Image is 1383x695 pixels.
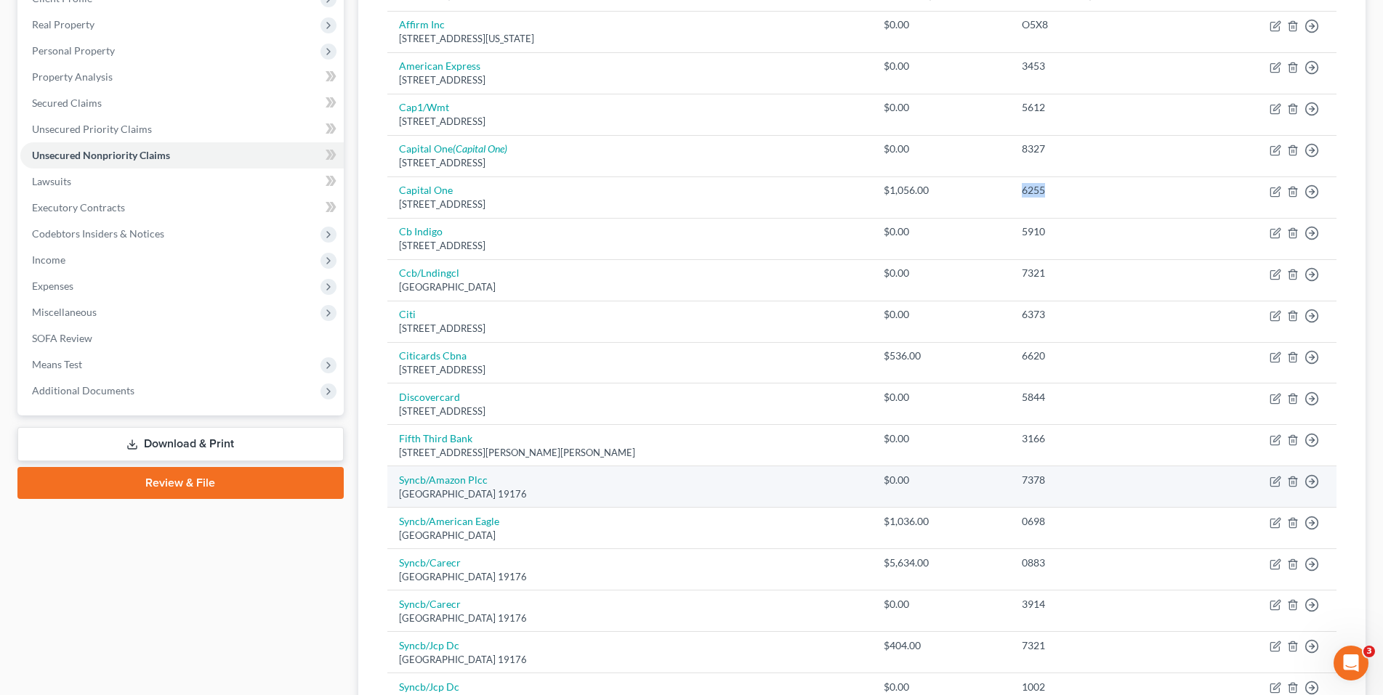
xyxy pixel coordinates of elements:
div: [GEOGRAPHIC_DATA] [399,529,860,542]
div: [STREET_ADDRESS][PERSON_NAME][PERSON_NAME] [399,446,860,460]
div: $0.00 [884,142,999,156]
a: Property Analysis [20,64,344,90]
div: [GEOGRAPHIC_DATA] 19176 [399,611,860,625]
a: Review & File [17,467,344,499]
a: Lawsuits [20,168,344,195]
div: 6255 [1022,183,1178,198]
div: $536.00 [884,349,999,363]
span: Personal Property [32,44,115,57]
div: 7378 [1022,473,1178,487]
div: $1,036.00 [884,514,999,529]
span: Executory Contracts [32,201,125,214]
div: 6373 [1022,307,1178,322]
div: [GEOGRAPHIC_DATA] 19176 [399,570,860,584]
span: Unsecured Priority Claims [32,123,152,135]
div: 8327 [1022,142,1178,156]
div: [STREET_ADDRESS] [399,156,860,170]
div: [GEOGRAPHIC_DATA] 19176 [399,487,860,501]
div: $0.00 [884,59,999,73]
div: $0.00 [884,307,999,322]
div: $0.00 [884,100,999,115]
a: Affirm Inc [399,18,445,31]
a: Capital One(Capital One) [399,142,507,155]
div: 7321 [1022,638,1178,653]
div: [STREET_ADDRESS] [399,73,860,87]
span: SOFA Review [32,332,92,344]
div: $1,056.00 [884,183,999,198]
span: 3 [1363,646,1375,657]
div: [GEOGRAPHIC_DATA] [399,280,860,294]
div: 7321 [1022,266,1178,280]
a: American Express [399,60,480,72]
div: $404.00 [884,638,999,653]
span: Income [32,253,65,266]
div: [STREET_ADDRESS] [399,239,860,253]
a: Cap1/Wmt [399,101,449,113]
div: 6620 [1022,349,1178,363]
a: Discovercard [399,391,460,403]
div: 3166 [1022,431,1178,446]
span: Lawsuits [32,175,71,187]
a: Syncb/Jcp Dc [399,680,459,693]
span: Secured Claims [32,97,102,109]
a: Syncb/Amazon Plcc [399,474,488,486]
div: $0.00 [884,680,999,694]
div: [STREET_ADDRESS] [399,363,860,377]
a: SOFA Review [20,325,344,351]
div: [STREET_ADDRESS] [399,115,860,129]
span: Means Test [32,358,82,370]
a: Syncb/American Eagle [399,515,499,527]
span: Additional Documents [32,384,134,397]
iframe: Intercom live chat [1334,646,1368,680]
a: Citi [399,308,416,320]
div: 5844 [1022,390,1178,405]
span: Codebtors Insiders & Notices [32,227,164,240]
span: Miscellaneous [32,306,97,318]
a: Fifth Third Bank [399,432,472,444]
a: Unsecured Nonpriority Claims [20,142,344,168]
span: Expenses [32,280,73,292]
div: $0.00 [884,17,999,32]
div: [STREET_ADDRESS] [399,198,860,211]
a: Secured Claims [20,90,344,116]
div: $5,634.00 [884,556,999,570]
div: 5910 [1022,224,1178,239]
span: Unsecured Nonpriority Claims [32,149,170,161]
div: 0698 [1022,514,1178,529]
i: (Capital One) [453,142,507,155]
a: Download & Print [17,427,344,461]
a: Cb Indigo [399,225,443,237]
div: [STREET_ADDRESS] [399,322,860,336]
div: [STREET_ADDRESS] [399,405,860,418]
div: $0.00 [884,266,999,280]
div: 3453 [1022,59,1178,73]
div: $0.00 [884,224,999,239]
span: Property Analysis [32,70,113,83]
div: [STREET_ADDRESS][US_STATE] [399,32,860,46]
div: O5X8 [1022,17,1178,32]
div: $0.00 [884,431,999,446]
a: Syncb/Jcp Dc [399,639,459,651]
div: $0.00 [884,597,999,611]
a: Citicards Cbna [399,349,467,362]
div: $0.00 [884,473,999,487]
div: 1002 [1022,680,1178,694]
div: 0883 [1022,556,1178,570]
a: Syncb/Carecr [399,598,461,610]
a: Unsecured Priority Claims [20,116,344,142]
a: Ccb/Lndingcl [399,267,459,279]
div: 3914 [1022,597,1178,611]
div: $0.00 [884,390,999,405]
div: [GEOGRAPHIC_DATA] 19176 [399,653,860,667]
div: 5612 [1022,100,1178,115]
span: Real Property [32,18,94,31]
a: Syncb/Carecr [399,556,461,569]
a: Executory Contracts [20,195,344,221]
a: Capital One [399,184,453,196]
